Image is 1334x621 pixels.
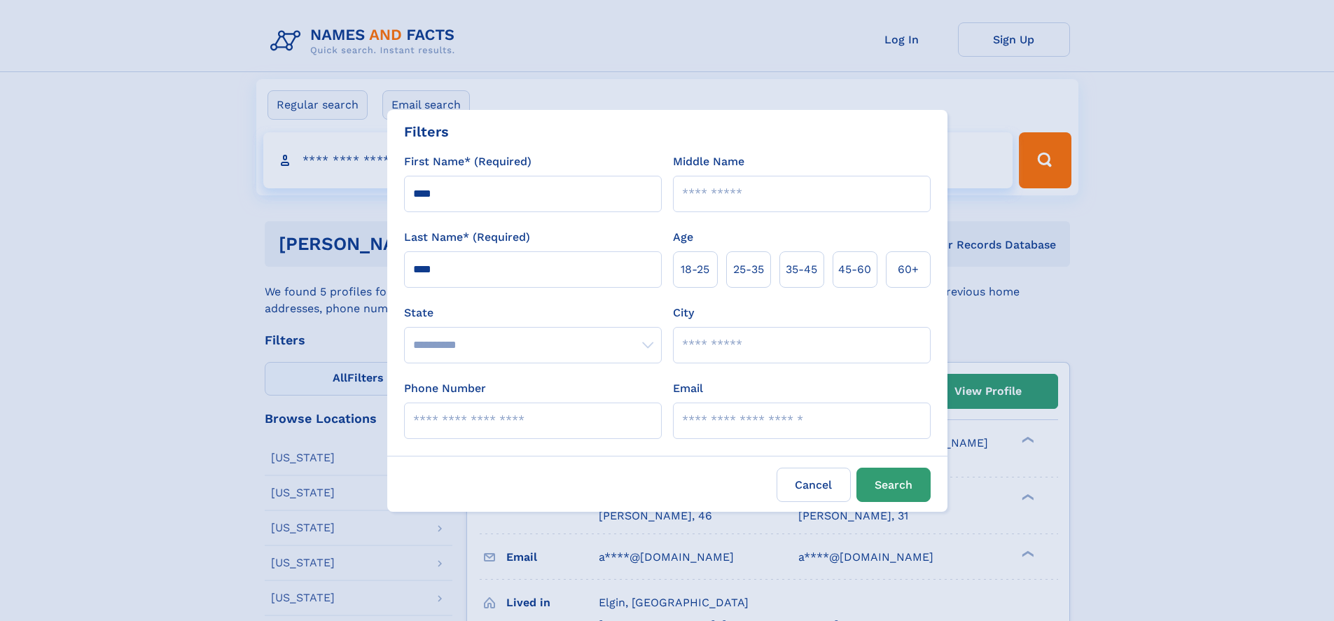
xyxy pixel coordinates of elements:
label: Age [673,229,693,246]
label: First Name* (Required) [404,153,531,170]
div: Filters [404,121,449,142]
label: Email [673,380,703,397]
span: 45‑60 [838,261,871,278]
label: Cancel [777,468,851,502]
label: Phone Number [404,380,486,397]
span: 35‑45 [786,261,817,278]
label: Middle Name [673,153,744,170]
button: Search [856,468,931,502]
span: 60+ [898,261,919,278]
span: 25‑35 [733,261,764,278]
label: Last Name* (Required) [404,229,530,246]
span: 18‑25 [681,261,709,278]
label: State [404,305,662,321]
label: City [673,305,694,321]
